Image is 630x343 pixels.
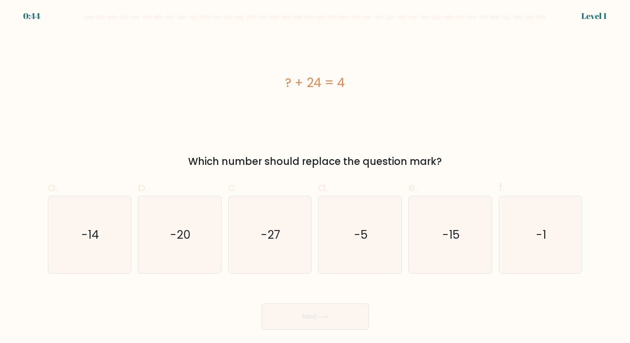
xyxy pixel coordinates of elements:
button: Next [262,303,369,330]
span: b. [138,179,148,195]
text: -5 [354,227,368,243]
text: -1 [536,227,546,243]
div: Which number should replace the question mark? [53,154,578,169]
text: -27 [261,227,281,243]
div: Level 1 [581,10,607,22]
span: f. [499,179,505,195]
text: -20 [170,227,191,243]
span: a. [48,179,58,195]
div: 0:44 [23,10,40,22]
span: e. [408,179,418,195]
text: -14 [81,227,99,243]
span: d. [318,179,328,195]
span: c. [228,179,237,195]
text: -15 [442,227,460,243]
div: ? + 24 = 4 [48,73,583,92]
